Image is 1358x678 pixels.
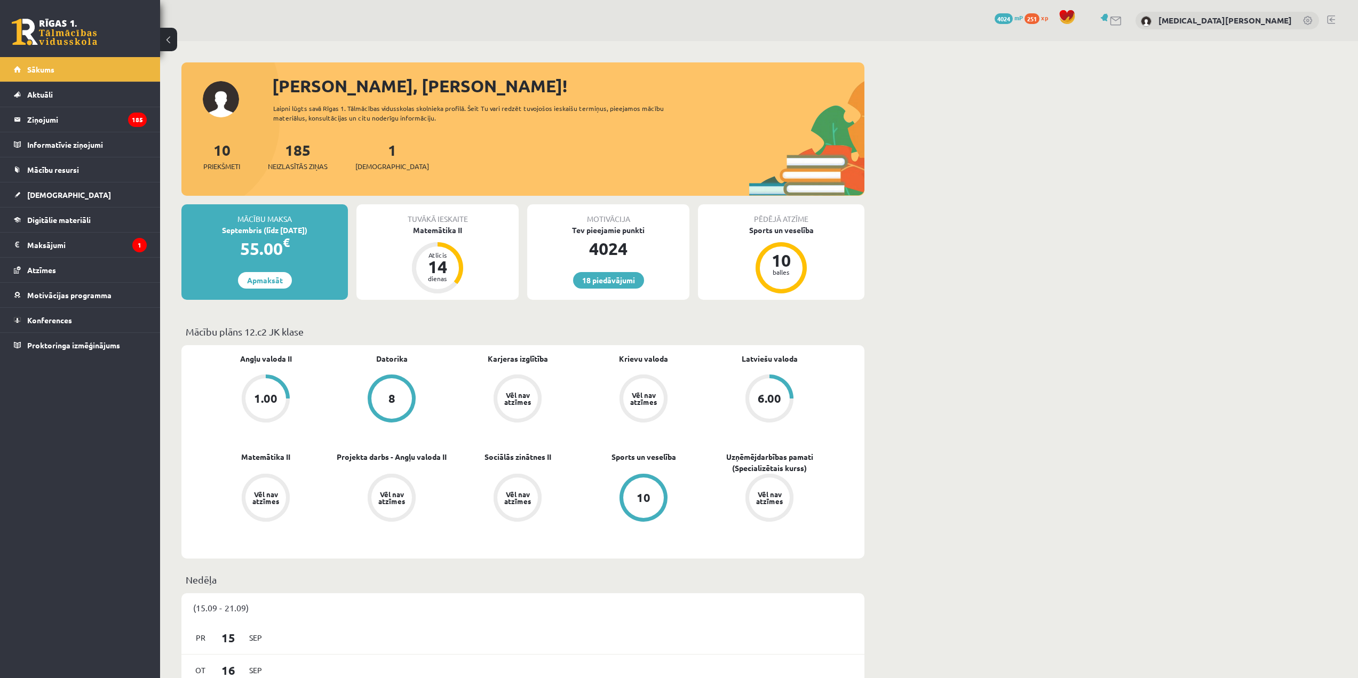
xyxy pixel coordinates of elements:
[27,90,53,99] span: Aktuāli
[181,236,348,261] div: 55.00
[268,161,328,172] span: Neizlasītās ziņas
[1141,16,1151,27] img: Nikita Ļahovs
[181,225,348,236] div: Septembris (līdz [DATE])
[203,140,240,172] a: 10Priekšmeti
[186,324,860,339] p: Mācību plāns 12.c2 JK klase
[706,451,832,474] a: Uzņēmējdarbības pamati (Specializētais kurss)
[27,215,91,225] span: Digitālie materiāli
[27,107,147,132] legend: Ziņojumi
[765,269,797,275] div: balles
[272,73,864,99] div: [PERSON_NAME], [PERSON_NAME]!
[765,252,797,269] div: 10
[240,353,292,364] a: Angļu valoda II
[27,315,72,325] span: Konferences
[203,474,329,524] a: Vēl nav atzīmes
[581,374,706,425] a: Vēl nav atzīmes
[376,353,408,364] a: Datorika
[629,392,658,405] div: Vēl nav atzīmes
[388,393,395,404] div: 8
[573,272,644,289] a: 18 piedāvājumi
[128,113,147,127] i: 185
[698,225,864,236] div: Sports un veselība
[503,491,533,505] div: Vēl nav atzīmes
[356,204,519,225] div: Tuvākā ieskaite
[355,140,429,172] a: 1[DEMOGRAPHIC_DATA]
[527,225,689,236] div: Tev pieejamie punkti
[698,225,864,295] a: Sports un veselība 10 balles
[742,353,798,364] a: Latviešu valoda
[189,629,212,646] span: Pr
[181,204,348,225] div: Mācību maksa
[422,258,454,275] div: 14
[14,208,147,232] a: Digitālie materiāli
[355,161,429,172] span: [DEMOGRAPHIC_DATA]
[758,393,781,404] div: 6.00
[14,82,147,107] a: Aktuāli
[329,474,455,524] a: Vēl nav atzīmes
[181,593,864,622] div: (15.09 - 21.09)
[356,225,519,236] div: Matemātika II
[995,13,1023,22] a: 4024 mP
[755,491,784,505] div: Vēl nav atzīmes
[14,132,147,157] a: Informatīvie ziņojumi
[581,474,706,524] a: 10
[422,252,454,258] div: Atlicis
[238,272,292,289] a: Apmaksāt
[1025,13,1053,22] a: 251 xp
[27,165,79,174] span: Mācību resursi
[356,225,519,295] a: Matemātika II Atlicis 14 dienas
[14,107,147,132] a: Ziņojumi185
[12,19,97,45] a: Rīgas 1. Tālmācības vidusskola
[1014,13,1023,22] span: mP
[27,340,120,350] span: Proktoringa izmēģinājums
[251,491,281,505] div: Vēl nav atzīmes
[1025,13,1039,24] span: 251
[14,308,147,332] a: Konferences
[14,233,147,257] a: Maksājumi1
[698,204,864,225] div: Pēdējā atzīme
[619,353,668,364] a: Krievu valoda
[14,182,147,207] a: [DEMOGRAPHIC_DATA]
[527,236,689,261] div: 4024
[27,132,147,157] legend: Informatīvie ziņojumi
[527,204,689,225] div: Motivācija
[1158,15,1292,26] a: [MEDICAL_DATA][PERSON_NAME]
[488,353,548,364] a: Karjeras izglītība
[706,474,832,524] a: Vēl nav atzīmes
[273,103,683,123] div: Laipni lūgts savā Rīgas 1. Tālmācības vidusskolas skolnieka profilā. Šeit Tu vari redzēt tuvojošo...
[212,629,245,647] span: 15
[706,374,832,425] a: 6.00
[455,474,581,524] a: Vēl nav atzīmes
[186,572,860,587] p: Nedēļa
[14,57,147,82] a: Sākums
[132,238,147,252] i: 1
[27,265,56,275] span: Atzīmes
[503,392,533,405] div: Vēl nav atzīmes
[637,492,650,504] div: 10
[995,13,1013,24] span: 4024
[14,258,147,282] a: Atzīmes
[485,451,551,462] a: Sociālās zinātnes II
[337,451,447,462] a: Projekta darbs - Angļu valoda II
[27,190,111,200] span: [DEMOGRAPHIC_DATA]
[27,233,147,257] legend: Maksājumi
[14,333,147,357] a: Proktoringa izmēģinājums
[377,491,407,505] div: Vēl nav atzīmes
[27,290,112,300] span: Motivācijas programma
[455,374,581,425] a: Vēl nav atzīmes
[14,283,147,307] a: Motivācijas programma
[329,374,455,425] a: 8
[422,275,454,282] div: dienas
[14,157,147,182] a: Mācību resursi
[203,161,240,172] span: Priekšmeti
[268,140,328,172] a: 185Neizlasītās ziņas
[244,629,267,646] span: Sep
[283,235,290,250] span: €
[1041,13,1048,22] span: xp
[612,451,676,462] a: Sports un veselība
[203,374,329,425] a: 1.00
[241,451,290,462] a: Matemātika II
[27,65,54,74] span: Sākums
[254,393,277,404] div: 1.00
